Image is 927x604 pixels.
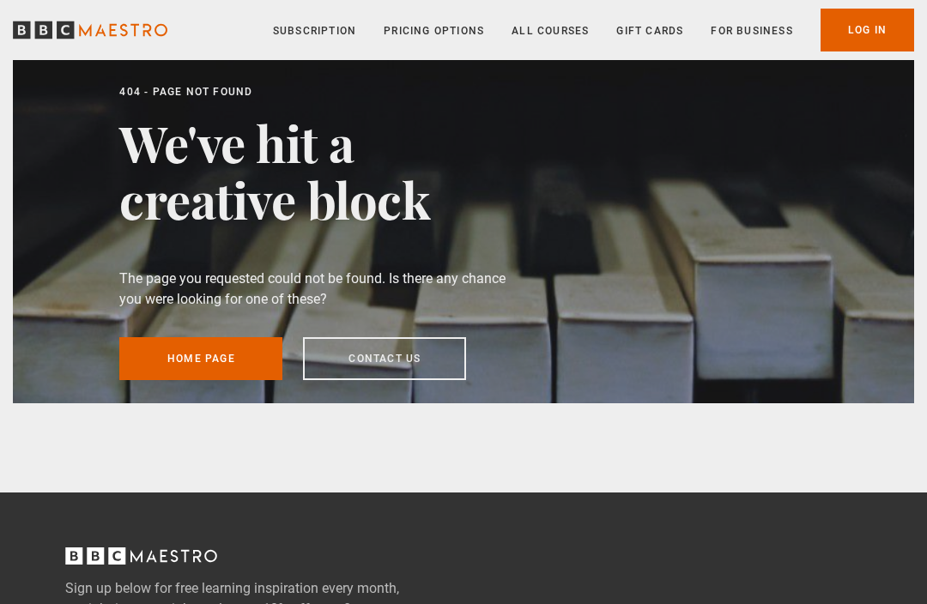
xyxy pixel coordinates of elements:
a: All Courses [512,22,589,39]
a: Gift Cards [616,22,683,39]
nav: Primary [273,9,914,51]
a: Log In [821,9,914,51]
h1: We've hit a creative block [119,114,507,227]
a: For business [711,22,792,39]
a: Subscription [273,22,356,39]
a: Pricing Options [384,22,484,39]
div: 404 - Page Not Found [119,83,507,100]
p: The page you requested could not be found. Is there any chance you were looking for one of these? [119,269,507,310]
a: Contact us [303,337,466,380]
a: BBC Maestro, back to top [65,553,217,570]
svg: BBC Maestro [13,17,167,43]
a: Home page [119,337,282,380]
svg: BBC Maestro, back to top [65,547,217,565]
